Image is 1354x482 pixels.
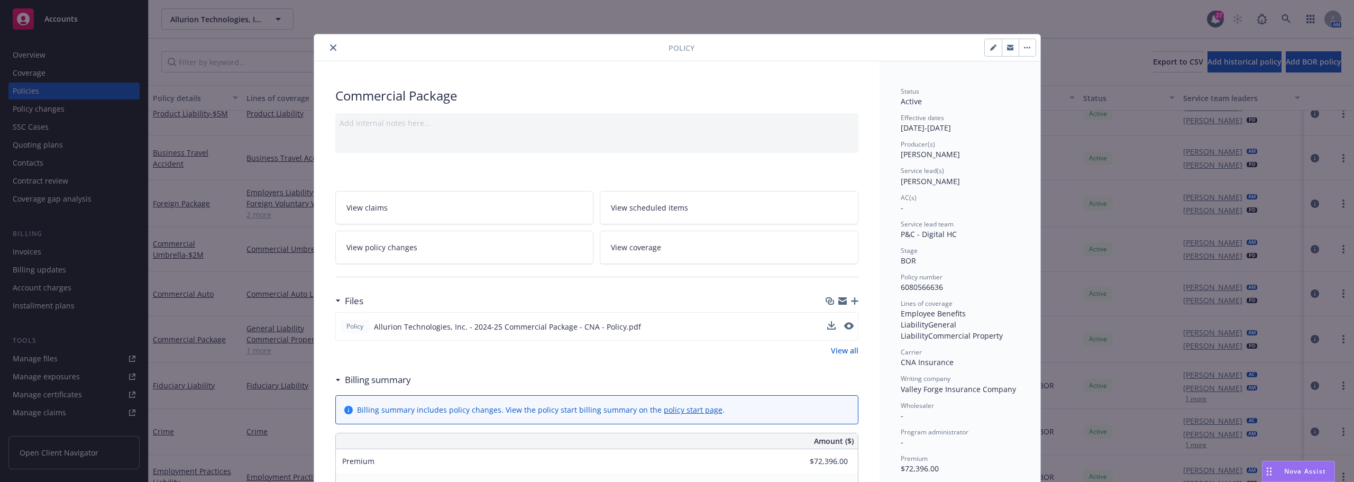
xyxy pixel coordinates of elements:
[340,117,854,129] div: Add internal notes here...
[600,191,858,224] a: View scheduled items
[901,166,944,175] span: Service lead(s)
[335,231,594,264] a: View policy changes
[901,348,922,357] span: Carrier
[901,96,922,106] span: Active
[901,113,944,122] span: Effective dates
[928,331,1003,341] span: Commercial Property
[901,272,943,281] span: Policy number
[785,453,854,469] input: 0.00
[664,405,722,415] a: policy start page
[901,428,968,436] span: Program administrator
[335,191,594,224] a: View claims
[901,203,903,213] span: -
[344,322,365,331] span: Policy
[901,437,903,447] span: -
[901,454,928,463] span: Premium
[901,256,916,266] span: BOR
[901,113,1019,133] div: [DATE] - [DATE]
[901,220,954,229] span: Service lead team
[335,373,411,387] div: Billing summary
[346,242,417,253] span: View policy changes
[327,41,340,54] button: close
[611,202,688,213] span: View scheduled items
[901,140,935,149] span: Producer(s)
[901,357,954,367] span: CNA Insurance
[1262,461,1335,482] button: Nova Assist
[901,308,968,330] span: Employee Benefits Liability
[901,193,917,202] span: AC(s)
[669,42,694,53] span: Policy
[1284,467,1326,476] span: Nova Assist
[901,299,953,308] span: Lines of coverage
[901,374,950,383] span: Writing company
[814,435,854,447] span: Amount ($)
[827,321,836,332] button: download file
[901,384,1016,394] span: Valley Forge Insurance Company
[901,176,960,186] span: [PERSON_NAME]
[901,401,934,410] span: Wholesaler
[374,321,641,332] span: Allurion Technologies, Inc. - 2024-25 Commercial Package - CNA - Policy.pdf
[901,229,957,239] span: P&C - Digital HC
[357,404,725,415] div: Billing summary includes policy changes. View the policy start billing summary on the .
[345,373,411,387] h3: Billing summary
[844,322,854,330] button: preview file
[901,149,960,159] span: [PERSON_NAME]
[335,87,858,105] div: Commercial Package
[844,321,854,332] button: preview file
[346,202,388,213] span: View claims
[335,294,363,308] div: Files
[901,411,903,421] span: -
[901,282,943,292] span: 6080566636
[600,231,858,264] a: View coverage
[901,320,958,341] span: General Liability
[901,246,918,255] span: Stage
[611,242,661,253] span: View coverage
[345,294,363,308] h3: Files
[827,321,836,330] button: download file
[831,345,858,356] a: View all
[1262,461,1276,481] div: Drag to move
[901,87,919,96] span: Status
[342,456,374,466] span: Premium
[901,463,939,474] span: $72,396.00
